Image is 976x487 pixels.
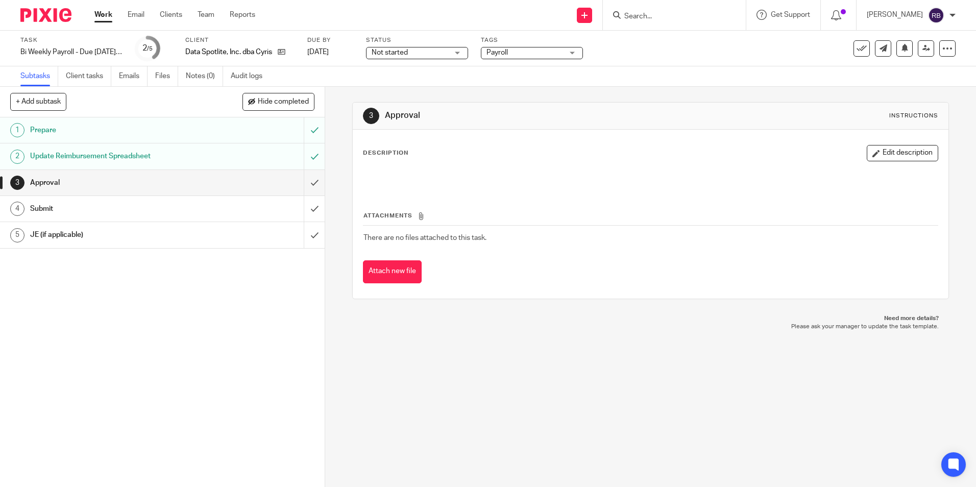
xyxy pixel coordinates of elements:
h1: Prepare [30,123,206,138]
p: Please ask your manager to update the task template. [362,323,938,331]
a: Reports [230,10,255,20]
div: 4 [10,202,25,216]
div: 5 [10,228,25,242]
div: Instructions [889,112,938,120]
label: Task [20,36,123,44]
small: /5 [147,46,153,52]
button: Edit description [867,145,938,161]
a: Emails [119,66,148,86]
div: 2 [142,42,153,54]
span: Attachments [363,213,412,218]
h1: JE (if applicable) [30,227,206,242]
a: Email [128,10,144,20]
button: Hide completed [242,93,314,110]
h1: Approval [30,175,206,190]
span: Hide completed [258,98,309,106]
a: Work [94,10,112,20]
span: Get Support [771,11,810,18]
a: Team [198,10,214,20]
p: Need more details? [362,314,938,323]
p: [PERSON_NAME] [867,10,923,20]
label: Client [185,36,295,44]
a: Clients [160,10,182,20]
label: Due by [307,36,353,44]
label: Tags [481,36,583,44]
div: 3 [363,108,379,124]
h1: Update Reimbursement Spreadsheet [30,149,206,164]
span: There are no files attached to this task. [363,234,486,241]
img: svg%3E [928,7,944,23]
a: Audit logs [231,66,270,86]
p: Description [363,149,408,157]
div: Bi Weekly Payroll - Due [DATE] (DataSpotlite) [20,47,123,57]
h1: Submit [30,201,206,216]
span: Payroll [486,49,508,56]
div: Bi Weekly Payroll - Due Wednesday (DataSpotlite) [20,47,123,57]
button: Attach new file [363,260,422,283]
span: [DATE] [307,48,329,56]
span: Not started [372,49,408,56]
div: 2 [10,150,25,164]
a: Notes (0) [186,66,223,86]
div: 3 [10,176,25,190]
p: Data Spotlite, Inc. dba Cyrisma [185,47,273,57]
a: Files [155,66,178,86]
label: Status [366,36,468,44]
img: Pixie [20,8,71,22]
a: Client tasks [66,66,111,86]
h1: Approval [385,110,672,121]
button: + Add subtask [10,93,66,110]
input: Search [623,12,715,21]
div: 1 [10,123,25,137]
a: Subtasks [20,66,58,86]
